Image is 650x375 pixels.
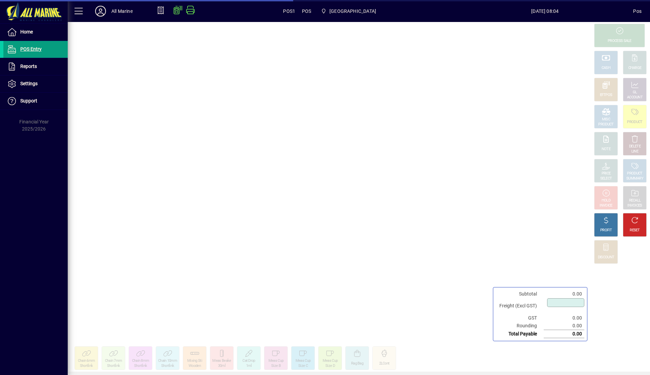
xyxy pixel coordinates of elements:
td: 0.00 [544,290,584,298]
div: 2LCont [379,361,390,366]
td: Total Payable [496,330,544,338]
div: Cat Drop [242,358,255,364]
div: HOLD [602,198,610,203]
div: Shortlink [107,364,120,369]
span: Settings [20,81,38,86]
div: Chain 8mm [132,358,149,364]
div: GL [633,90,637,95]
div: 1ml [246,364,252,369]
div: Chain 7mm [105,358,122,364]
span: POS [302,6,311,17]
div: Meas Cup [296,358,310,364]
div: EFTPOS [600,93,612,98]
div: DELETE [629,144,641,149]
div: INVOICE [600,203,612,208]
div: Wooden [189,364,201,369]
div: Shortlink [134,364,147,369]
span: POS1 [283,6,295,17]
td: 0.00 [544,330,584,338]
div: LINE [631,149,638,154]
div: Shortlink [80,364,93,369]
td: GST [496,314,544,322]
div: PRODUCT [627,171,642,176]
div: RESET [630,228,640,233]
span: Support [20,98,37,103]
div: 30ml [218,364,225,369]
div: PRODUCT [598,122,613,127]
a: Home [3,24,68,41]
div: CASH [602,66,610,71]
div: Rag Bag [351,361,363,366]
div: Mixing Sti [187,358,202,364]
div: Size C [298,364,308,369]
div: Size D [325,364,335,369]
div: MISC [602,117,610,122]
div: SELECT [600,176,612,181]
span: POS Entry [20,46,42,52]
a: Support [3,93,68,110]
button: Profile [90,5,111,17]
td: Rounding [496,322,544,330]
div: INVOICES [627,203,642,208]
div: Pos [633,6,642,17]
td: 0.00 [544,322,584,330]
a: Settings [3,75,68,92]
div: RECALL [629,198,641,203]
span: [DATE] 08:04 [457,6,633,17]
div: Size B [271,364,281,369]
div: Meas Beake [212,358,231,364]
span: Home [20,29,33,34]
span: [GEOGRAPHIC_DATA] [329,6,376,17]
div: NOTE [602,147,610,152]
div: PRICE [602,171,611,176]
div: ACCOUNT [627,95,643,100]
div: PRODUCT [627,120,642,125]
div: Chain 10mm [158,358,177,364]
td: Subtotal [496,290,544,298]
div: PROCESS SALE [608,39,631,44]
span: Port Road [318,5,379,17]
a: Reports [3,58,68,75]
div: Meas Cup [268,358,283,364]
div: PROFIT [600,228,612,233]
span: Reports [20,64,37,69]
td: 0.00 [544,314,584,322]
td: Freight (Excl GST) [496,298,544,314]
div: All Marine [111,6,133,17]
div: Meas Cup [323,358,338,364]
div: CHARGE [628,66,642,71]
div: Shortlink [161,364,174,369]
div: DISCOUNT [598,255,614,260]
div: SUMMARY [626,176,643,181]
div: Chain 6mm [78,358,95,364]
